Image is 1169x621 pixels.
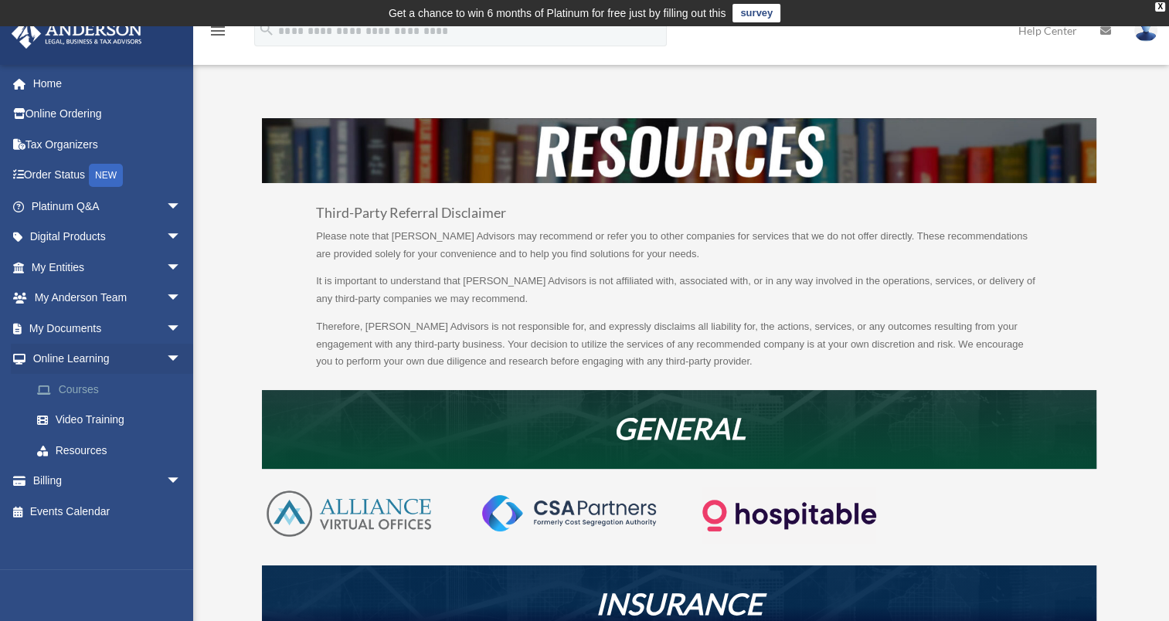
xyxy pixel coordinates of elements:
h3: Third-Party Referral Disclaimer [316,206,1042,228]
a: Tax Organizers [11,129,205,160]
img: Logo-transparent-dark [702,487,876,544]
div: NEW [89,164,123,187]
span: arrow_drop_down [166,466,197,497]
a: Home [11,68,205,99]
a: My Entitiesarrow_drop_down [11,252,205,283]
span: arrow_drop_down [166,283,197,314]
a: Video Training [22,405,205,436]
p: It is important to understand that [PERSON_NAME] Advisors is not affiliated with, associated with... [316,273,1042,318]
a: Platinum Q&Aarrow_drop_down [11,191,205,222]
a: My Documentsarrow_drop_down [11,313,205,344]
span: arrow_drop_down [166,222,197,253]
img: AVO-logo-1-color [262,487,436,540]
div: close [1155,2,1165,12]
img: resources-header [262,118,1096,183]
span: arrow_drop_down [166,313,197,344]
a: Billingarrow_drop_down [11,466,205,497]
a: Events Calendar [11,496,205,527]
em: GENERAL [613,410,746,446]
img: User Pic [1134,19,1157,42]
span: arrow_drop_down [166,252,197,283]
img: CSA-partners-Formerly-Cost-Segregation-Authority [482,495,656,531]
a: Digital Productsarrow_drop_down [11,222,205,253]
div: Get a chance to win 6 months of Platinum for free just by filling out this [389,4,726,22]
i: search [258,21,275,38]
a: Resources [22,435,197,466]
a: Online Ordering [11,99,205,130]
a: Order StatusNEW [11,160,205,192]
a: survey [732,4,780,22]
span: arrow_drop_down [166,191,197,222]
a: My Anderson Teamarrow_drop_down [11,283,205,314]
a: Online Learningarrow_drop_down [11,344,205,375]
a: menu [209,27,227,40]
p: Therefore, [PERSON_NAME] Advisors is not responsible for, and expressly disclaims all liability f... [316,318,1042,371]
p: Please note that [PERSON_NAME] Advisors may recommend or refer you to other companies for service... [316,228,1042,273]
img: Anderson Advisors Platinum Portal [7,19,147,49]
a: Courses [22,374,205,405]
em: INSURANCE [596,585,763,621]
i: menu [209,22,227,40]
span: arrow_drop_down [166,344,197,375]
